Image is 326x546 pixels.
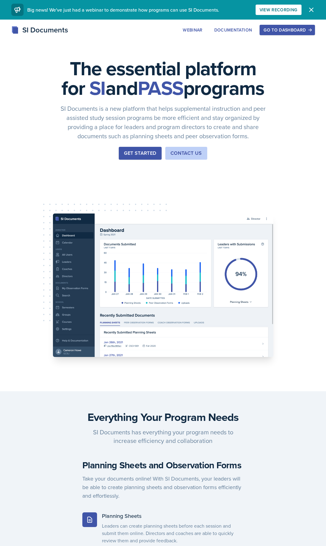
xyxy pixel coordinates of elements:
span: Big news! We've just had a webinar to demonstrate how programs can use SI Documents. [27,6,219,13]
div: Get Started [124,150,156,157]
button: Documentation [210,25,256,35]
div: Go to Dashboard [264,28,311,32]
button: Get Started [119,147,161,160]
div: Contact Us [170,150,202,157]
p: SI Documents has everything your program needs to increase efficiency and collaboration [82,428,244,445]
h3: Everything Your Program Needs [82,411,244,423]
p: Take your documents online! With SI Documents, your leaders will be able to create planning sheet... [82,474,244,500]
button: Go to Dashboard [260,25,315,35]
div: Documentation [214,28,252,32]
h4: Planning Sheets and Observation Forms [82,460,244,471]
button: View Recording [256,5,302,15]
div: View Recording [260,7,298,12]
p: Leaders can create planning sheets before each session and submit them online. Directors and coac... [102,522,244,544]
h5: Planning Sheets [102,512,244,520]
button: Contact Us [165,147,207,160]
button: Webinar [179,25,206,35]
div: SI Documents [11,24,68,35]
div: Webinar [183,28,202,32]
